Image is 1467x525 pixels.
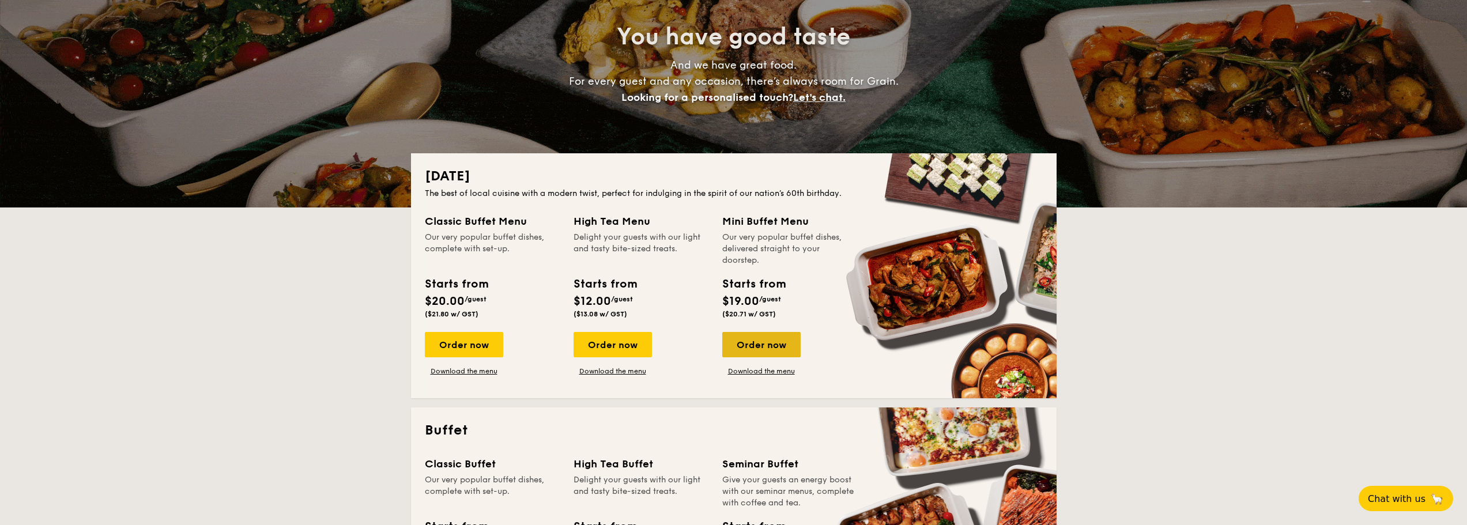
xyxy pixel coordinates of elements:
[425,367,503,376] a: Download the menu
[465,295,487,303] span: /guest
[425,167,1043,186] h2: [DATE]
[425,474,560,509] div: Our very popular buffet dishes, complete with set-up.
[621,91,793,104] span: Looking for a personalised touch?
[759,295,781,303] span: /guest
[569,59,899,104] span: And we have great food. For every guest and any occasion, there’s always room for Grain.
[425,232,560,266] div: Our very popular buffet dishes, complete with set-up.
[722,456,857,472] div: Seminar Buffet
[425,213,560,229] div: Classic Buffet Menu
[574,232,708,266] div: Delight your guests with our light and tasty bite-sized treats.
[611,295,633,303] span: /guest
[425,456,560,472] div: Classic Buffet
[425,332,503,357] div: Order now
[574,332,652,357] div: Order now
[722,232,857,266] div: Our very popular buffet dishes, delivered straight to your doorstep.
[574,294,611,308] span: $12.00
[425,310,478,318] span: ($21.80 w/ GST)
[574,456,708,472] div: High Tea Buffet
[425,421,1043,440] h2: Buffet
[425,294,465,308] span: $20.00
[574,213,708,229] div: High Tea Menu
[722,213,857,229] div: Mini Buffet Menu
[722,275,785,293] div: Starts from
[574,310,627,318] span: ($13.08 w/ GST)
[425,275,488,293] div: Starts from
[1368,493,1425,504] span: Chat with us
[722,474,857,509] div: Give your guests an energy boost with our seminar menus, complete with coffee and tea.
[574,275,636,293] div: Starts from
[1359,486,1453,511] button: Chat with us🦙
[722,367,801,376] a: Download the menu
[574,474,708,509] div: Delight your guests with our light and tasty bite-sized treats.
[1430,492,1444,505] span: 🦙
[574,367,652,376] a: Download the menu
[425,188,1043,199] div: The best of local cuisine with a modern twist, perfect for indulging in the spirit of our nation’...
[617,23,850,51] span: You have good taste
[722,294,759,308] span: $19.00
[722,310,776,318] span: ($20.71 w/ GST)
[722,332,801,357] div: Order now
[793,91,846,104] span: Let's chat.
